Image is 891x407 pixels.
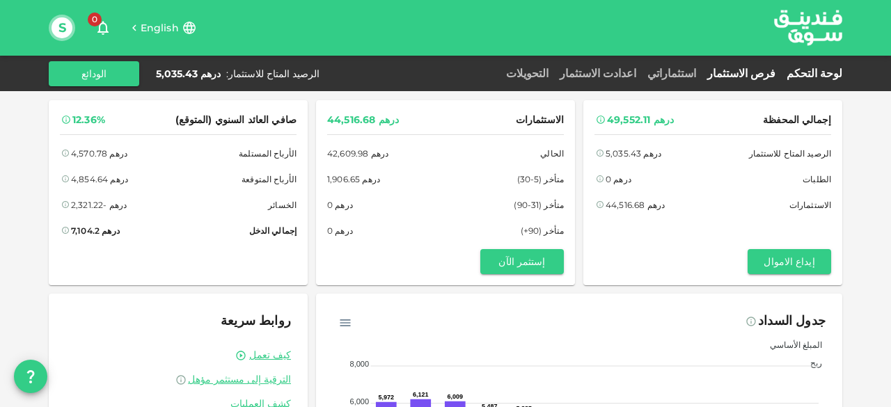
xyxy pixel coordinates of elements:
[49,61,139,86] button: الودائع
[480,249,564,274] button: إستثمر الآن
[14,360,47,393] button: question
[188,373,291,385] span: الترقية إلى مستثمر مؤهل
[554,67,642,80] a: اعدادت الاستثمار
[763,111,831,129] span: إجمالي المحفظة
[221,313,291,328] span: روابط سريعة
[71,198,127,212] div: درهم -2,321.22
[607,111,674,129] div: درهم 49,552.11
[350,397,370,406] tspan: 6,000
[65,373,291,386] a: الترقية إلى مستثمر مؤهل
[514,198,564,212] span: متأخر (31-90)
[327,111,399,129] div: درهم 44,516.68
[71,146,127,161] div: درهم 4,570.78
[756,1,860,54] img: logo
[242,172,297,186] span: الأرباح المتوقعة
[327,172,380,186] div: درهم 1,906.65
[249,223,297,238] span: إجمالي الدخل
[606,146,661,161] div: درهم 5,035.43
[789,198,831,212] span: الاستثمارات
[226,67,320,81] div: الرصيد المتاح للاستثمار :
[517,172,564,186] span: متأخر (5-30)
[88,13,102,26] span: 0
[759,340,822,350] span: المبلغ الأساسي
[781,67,842,80] a: لوحة التحكم
[540,146,564,161] span: الحالي
[774,1,842,54] a: logo
[156,67,221,81] div: درهم 5,035.43
[606,172,631,186] div: درهم 0
[268,198,297,212] span: الخسائر
[350,360,370,368] tspan: 8,000
[642,67,702,80] a: استثماراتي
[749,146,831,161] span: الرصيد المتاح للاستثمار
[702,67,781,80] a: فرص الاستثمار
[748,249,831,274] button: إيداع الاموال
[72,111,105,129] div: 12.36%
[516,111,564,129] span: الاستثمارات
[239,146,297,161] span: الأرباح المستلمة
[141,22,179,34] span: English
[175,111,297,129] span: صافي العائد السنوي (المتوقع)
[606,198,665,212] div: درهم 44,516.68
[521,223,564,238] span: متأخر (90+)
[800,358,822,368] span: ربح
[803,172,831,186] span: الطلبات
[71,223,120,238] div: درهم 7,104.2
[758,310,826,333] div: جدول السداد
[89,14,117,42] button: 0
[52,17,72,38] button: S
[71,172,128,186] div: درهم 4,854.64
[249,349,291,362] a: كيف تعمل
[327,198,353,212] div: درهم 0
[327,146,388,161] div: درهم 42,609.98
[327,223,353,238] div: درهم 0
[500,67,554,80] a: التحويلات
